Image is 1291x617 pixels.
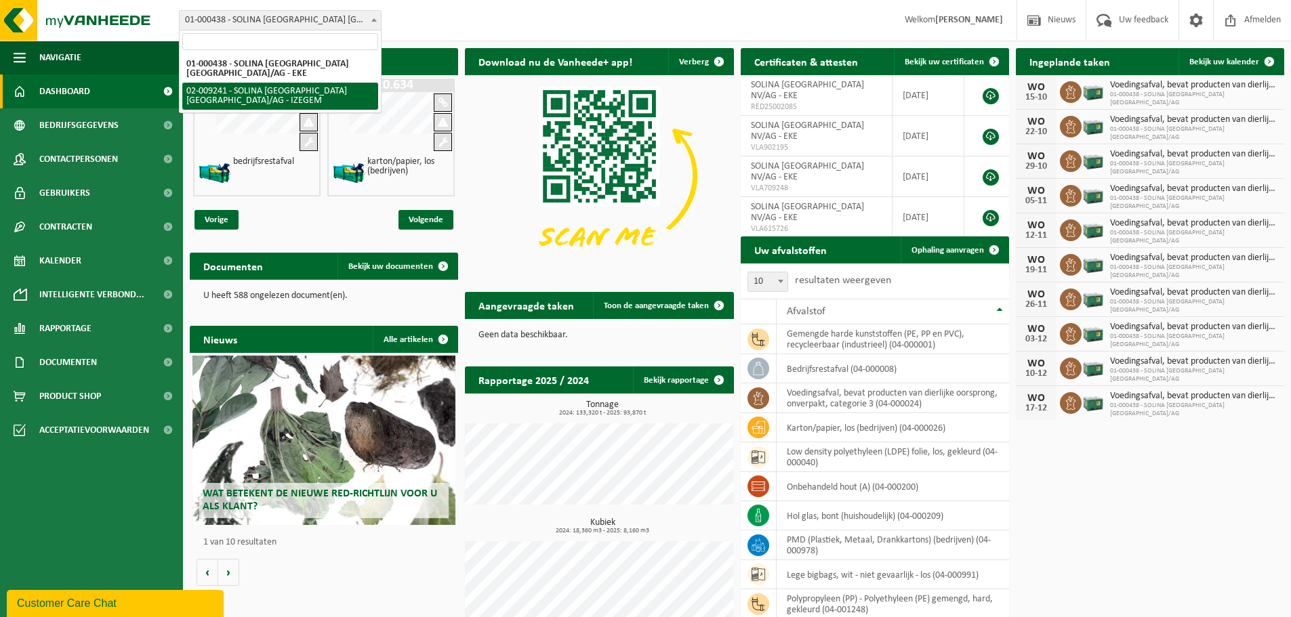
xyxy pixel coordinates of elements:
h2: Rapportage 2025 / 2024 [465,366,602,393]
span: Product Shop [39,379,101,413]
td: [DATE] [893,116,965,156]
td: gemengde harde kunststoffen (PE, PP en PVC), recycleerbaar (industrieel) (04-000001) [777,324,1009,354]
td: lege bigbags, wit - niet gevaarlijk - los (04-000991) [777,560,1009,589]
span: Contracten [39,210,92,244]
span: Voedingsafval, bevat producten van dierlijke oorsprong, onverpakt, categorie 3 [1110,80,1277,91]
span: RED25002085 [751,102,882,112]
h2: Uw afvalstoffen [741,236,840,263]
span: 01-000438 - SOLINA [GEOGRAPHIC_DATA] [GEOGRAPHIC_DATA]/AG [1110,263,1277,280]
div: 17-12 [1023,404,1050,413]
button: Volgende [218,559,239,586]
div: WO [1023,151,1050,162]
h4: karton/papier, los (bedrijven) [367,157,449,176]
h3: Kubiek [472,518,733,534]
span: 01-000438 - SOLINA [GEOGRAPHIC_DATA] [GEOGRAPHIC_DATA]/AG [1110,91,1277,107]
img: PB-LB-0680-HPE-GN-01 [1082,356,1105,379]
td: onbehandeld hout (A) (04-000200) [777,472,1009,501]
span: SOLINA [GEOGRAPHIC_DATA] NV/AG - EKE [751,202,864,223]
strong: [PERSON_NAME] [935,15,1003,25]
button: Vorige [197,559,218,586]
div: WO [1023,358,1050,369]
img: PB-LB-0680-HPE-GN-01 [1082,286,1105,310]
div: WO [1023,255,1050,265]
span: Voedingsafval, bevat producten van dierlijke oorsprong, onverpakt, categorie 3 [1110,253,1277,263]
img: PB-LB-0680-HPE-GN-01 [1082,217,1105,240]
td: [DATE] [893,156,965,197]
span: 2024: 18,360 m3 - 2025: 8,160 m3 [472,528,733,534]
img: PB-LB-0680-HPE-GN-01 [1082,252,1105,275]
span: SOLINA [GEOGRAPHIC_DATA] NV/AG - EKE [751,80,864,101]
span: 01-000438 - SOLINA [GEOGRAPHIC_DATA] [GEOGRAPHIC_DATA]/AG [1110,229,1277,245]
img: Download de VHEPlus App [465,75,733,276]
div: 19-11 [1023,265,1050,275]
span: Voedingsafval, bevat producten van dierlijke oorsprong, onverpakt, categorie 3 [1110,287,1277,298]
a: Ophaling aanvragen [901,236,1008,263]
span: Verberg [679,58,709,66]
div: WO [1023,82,1050,93]
a: Alle artikelen [373,326,457,353]
div: WO [1023,186,1050,196]
span: Voedingsafval, bevat producten van dierlijke oorsprong, onverpakt, categorie 3 [1110,391,1277,402]
h2: Documenten [190,253,276,279]
iframe: chat widget [7,587,226,617]
p: 1 van 10 resultaten [203,538,451,547]
td: [DATE] [893,75,965,116]
div: WO [1023,324,1050,335]
span: Vorige [194,210,239,230]
img: PB-LB-0680-HPE-GN-01 [1082,321,1105,344]
span: Bedrijfsgegevens [39,108,119,142]
a: Bekijk uw kalender [1179,48,1283,75]
td: voedingsafval, bevat producten van dierlijke oorsprong, onverpakt, categorie 3 (04-000024) [777,383,1009,413]
span: Afvalstof [787,306,825,317]
li: 02-009241 - SOLINA [GEOGRAPHIC_DATA] [GEOGRAPHIC_DATA]/AG - IZEGEM [182,83,378,110]
h4: bedrijfsrestafval [233,157,294,167]
a: Toon de aangevraagde taken [593,292,733,319]
h2: Download nu de Vanheede+ app! [465,48,646,75]
span: Volgende [398,210,453,230]
span: Bekijk uw documenten [348,262,433,271]
div: WO [1023,289,1050,300]
span: 01-000438 - SOLINA BELGIUM NV/AG - EKE [180,11,381,30]
div: 03-12 [1023,335,1050,344]
a: Bekijk rapportage [633,366,733,393]
div: 29-10 [1023,162,1050,171]
span: 01-000438 - SOLINA [GEOGRAPHIC_DATA] [GEOGRAPHIC_DATA]/AG [1110,333,1277,349]
td: bedrijfsrestafval (04-000008) [777,354,1009,383]
td: low density polyethyleen (LDPE) folie, los, gekleurd (04-000040) [777,442,1009,472]
span: Voedingsafval, bevat producten van dierlijke oorsprong, onverpakt, categorie 3 [1110,149,1277,160]
a: Bekijk uw certificaten [894,48,1008,75]
img: PB-LB-0680-HPE-GN-01 [1082,183,1105,206]
span: 01-000438 - SOLINA [GEOGRAPHIC_DATA] [GEOGRAPHIC_DATA]/AG [1110,298,1277,314]
span: 01-000438 - SOLINA BELGIUM NV/AG - EKE [179,10,382,30]
h2: Nieuws [190,326,251,352]
span: VLA709248 [751,183,882,194]
span: Voedingsafval, bevat producten van dierlijke oorsprong, onverpakt, categorie 3 [1110,218,1277,229]
span: Voedingsafval, bevat producten van dierlijke oorsprong, onverpakt, categorie 3 [1110,114,1277,125]
span: VLA902195 [751,142,882,153]
td: PMD (Plastiek, Metaal, Drankkartons) (bedrijven) (04-000978) [777,530,1009,560]
span: Navigatie [39,41,81,75]
span: Dashboard [39,75,90,108]
span: Voedingsafval, bevat producten van dierlijke oorsprong, onverpakt, categorie 3 [1110,322,1277,333]
a: Bekijk uw documenten [337,253,457,280]
span: SOLINA [GEOGRAPHIC_DATA] NV/AG - EKE [751,121,864,142]
span: Ophaling aanvragen [911,246,984,255]
div: 22-10 [1023,127,1050,137]
span: 2024: 133,320 t - 2025: 93,870 t [472,410,733,417]
img: PB-LB-0680-HPE-GN-01 [1082,390,1105,413]
li: 01-000438 - SOLINA [GEOGRAPHIC_DATA] [GEOGRAPHIC_DATA]/AG - EKE [182,56,378,83]
span: 01-000438 - SOLINA [GEOGRAPHIC_DATA] [GEOGRAPHIC_DATA]/AG [1110,194,1277,211]
h2: Ingeplande taken [1016,48,1124,75]
span: Intelligente verbond... [39,278,144,312]
img: PB-LB-0680-HPE-GN-01 [1082,148,1105,171]
span: Gebruikers [39,176,90,210]
span: Acceptatievoorwaarden [39,413,149,447]
a: Wat betekent de nieuwe RED-richtlijn voor u als klant? [192,356,455,525]
div: WO [1023,393,1050,404]
div: 10-12 [1023,369,1050,379]
button: Verberg [668,48,733,75]
div: 15-10 [1023,93,1050,102]
span: SOLINA [GEOGRAPHIC_DATA] NV/AG - EKE [751,161,864,182]
span: 01-000438 - SOLINA [GEOGRAPHIC_DATA] [GEOGRAPHIC_DATA]/AG [1110,125,1277,142]
span: Toon de aangevraagde taken [604,301,709,310]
